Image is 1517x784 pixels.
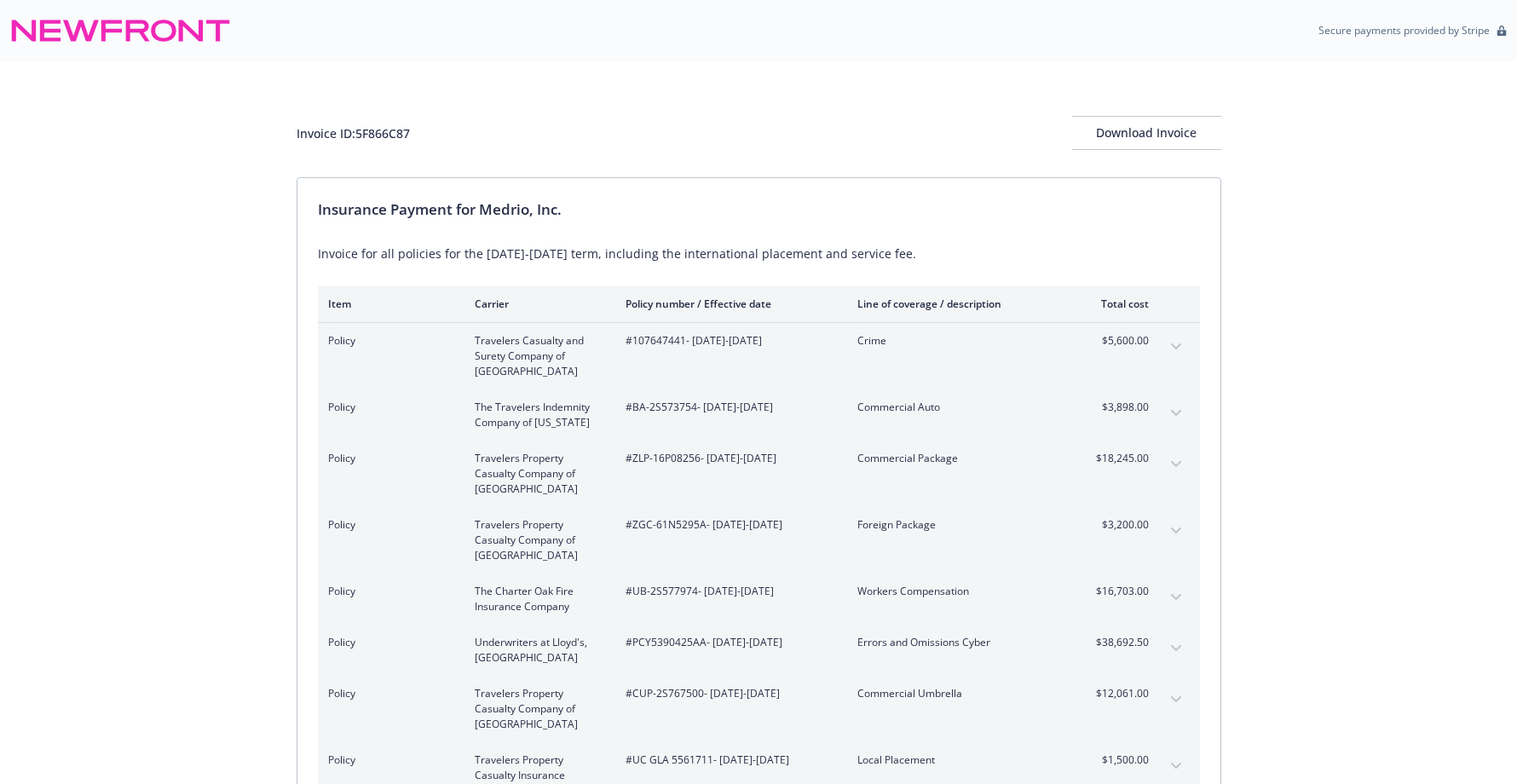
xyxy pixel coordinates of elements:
[475,584,598,614] span: The Charter Oak Fire Insurance Company
[328,584,447,599] span: Policy
[1072,117,1221,149] div: Download Invoice
[1085,584,1149,599] span: $16,703.00
[1162,517,1190,545] button: expand content
[328,686,447,701] span: Policy
[857,451,1058,466] span: Commercial Package
[1162,584,1190,611] button: expand content
[475,517,598,563] span: Travelers Property Casualty Company of [GEOGRAPHIC_DATA]
[1318,23,1490,37] p: Secure payments provided by Stripe
[1162,451,1190,478] button: expand content
[1085,333,1149,349] span: $5,600.00
[857,752,1058,768] span: Local Placement
[475,400,598,430] span: The Travelers Indemnity Company of [US_STATE]
[328,297,447,311] div: Item
[318,507,1200,574] div: PolicyTravelers Property Casualty Company of [GEOGRAPHIC_DATA]#ZGC-61N5295A- [DATE]-[DATE]Foreign...
[857,686,1058,701] span: Commercial Umbrella
[318,245,1200,262] div: Invoice for all policies for the [DATE]-[DATE] term, including the international placement and se...
[318,441,1200,507] div: PolicyTravelers Property Casualty Company of [GEOGRAPHIC_DATA]#ZLP-16P08256- [DATE]-[DATE]Commerc...
[1162,686,1190,713] button: expand content
[1072,116,1221,150] button: Download Invoice
[857,517,1058,533] span: Foreign Package
[626,635,830,650] span: #PCY5390425AA - [DATE]-[DATE]
[318,199,1200,221] div: Insurance Payment for Medrio, Inc.
[475,635,598,666] span: Underwriters at Lloyd's, [GEOGRAPHIC_DATA]
[475,333,598,379] span: Travelers Casualty and Surety Company of [GEOGRAPHIC_DATA]
[328,400,447,415] span: Policy
[1085,635,1149,650] span: $38,692.50
[1085,451,1149,466] span: $18,245.00
[328,752,447,768] span: Policy
[857,333,1058,349] span: Crime
[857,584,1058,599] span: Workers Compensation
[1085,686,1149,701] span: $12,061.00
[297,124,410,142] div: Invoice ID: 5F866C87
[626,400,830,415] span: #BA-2S573754 - [DATE]-[DATE]
[626,333,830,349] span: #107647441 - [DATE]-[DATE]
[857,400,1058,415] span: Commercial Auto
[328,451,447,466] span: Policy
[626,517,830,533] span: #ZGC-61N5295A - [DATE]-[DATE]
[1085,297,1149,311] div: Total cost
[1162,333,1190,360] button: expand content
[857,297,1058,311] div: Line of coverage / description
[318,625,1200,676] div: PolicyUnderwriters at Lloyd's, [GEOGRAPHIC_DATA]#PCY5390425AA- [DATE]-[DATE]Errors and Omissions ...
[475,451,598,497] span: Travelers Property Casualty Company of [GEOGRAPHIC_DATA]
[626,752,830,768] span: #UC GLA 5561711 - [DATE]-[DATE]
[1162,400,1190,427] button: expand content
[475,686,598,732] span: Travelers Property Casualty Company of [GEOGRAPHIC_DATA]
[318,323,1200,389] div: PolicyTravelers Casualty and Surety Company of [GEOGRAPHIC_DATA]#107647441- [DATE]-[DATE]Crime$5,...
[328,517,447,533] span: Policy
[1085,400,1149,415] span: $3,898.00
[1162,635,1190,662] button: expand content
[626,686,830,701] span: #CUP-2S767500 - [DATE]-[DATE]
[626,451,830,466] span: #ZLP-16P08256 - [DATE]-[DATE]
[475,297,598,311] div: Carrier
[318,574,1200,625] div: PolicyThe Charter Oak Fire Insurance Company#UB-2S577974- [DATE]-[DATE]Workers Compensation$16,70...
[328,333,447,349] span: Policy
[1085,752,1149,768] span: $1,500.00
[626,297,830,311] div: Policy number / Effective date
[857,635,1058,650] span: Errors and Omissions Cyber
[318,676,1200,742] div: PolicyTravelers Property Casualty Company of [GEOGRAPHIC_DATA]#CUP-2S767500- [DATE]-[DATE]Commerc...
[1162,752,1190,780] button: expand content
[1085,517,1149,533] span: $3,200.00
[328,635,447,650] span: Policy
[318,389,1200,441] div: PolicyThe Travelers Indemnity Company of [US_STATE]#BA-2S573754- [DATE]-[DATE]Commercial Auto$3,8...
[626,584,830,599] span: #UB-2S577974 - [DATE]-[DATE]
